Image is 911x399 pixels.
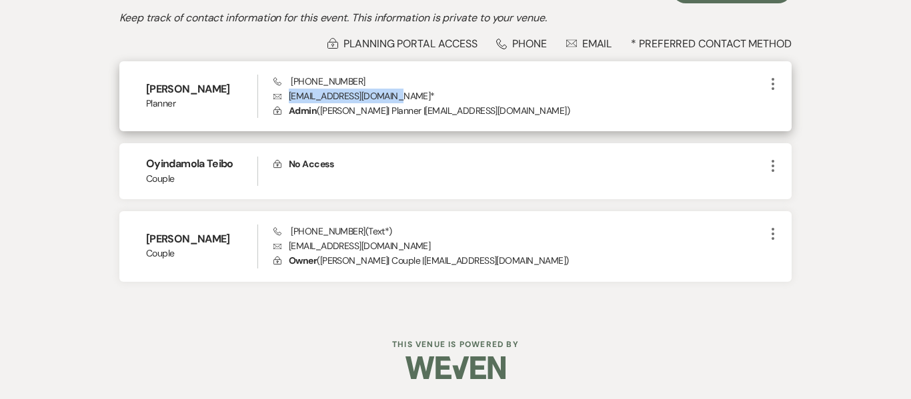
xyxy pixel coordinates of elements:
[146,157,257,171] h6: Oyindamola Teibo
[273,238,765,253] p: [EMAIL_ADDRESS][DOMAIN_NAME]
[273,75,365,87] span: [PHONE_NUMBER]
[273,253,765,268] p: ( [PERSON_NAME] | Couple | [EMAIL_ADDRESS][DOMAIN_NAME] )
[289,254,317,266] span: Owner
[289,158,333,170] span: No Access
[146,172,257,186] span: Couple
[566,37,612,51] div: Email
[327,37,477,51] div: Planning Portal Access
[273,225,391,237] span: [PHONE_NUMBER] (Text*)
[146,97,257,111] span: Planner
[146,232,257,246] h6: [PERSON_NAME]
[119,10,792,26] h2: Keep track of contact information for this event. This information is private to your venue.
[289,105,317,117] span: Admin
[146,246,257,260] span: Couple
[496,37,547,51] div: Phone
[273,103,765,118] p: ( [PERSON_NAME] | Planner | [EMAIL_ADDRESS][DOMAIN_NAME] )
[273,89,765,103] p: [EMAIL_ADDRESS][DOMAIN_NAME] *
[119,37,792,51] div: * Preferred Contact Method
[405,344,506,391] img: Weven Logo
[146,82,257,97] h6: [PERSON_NAME]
